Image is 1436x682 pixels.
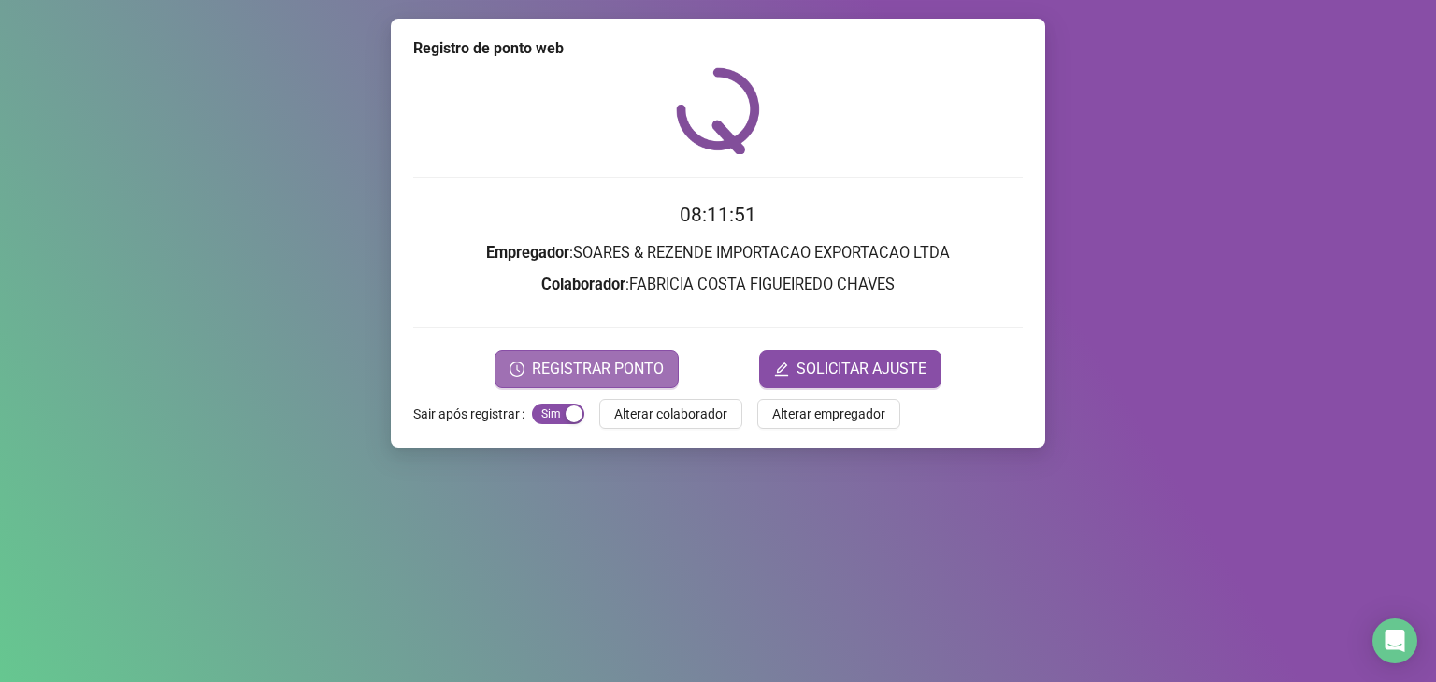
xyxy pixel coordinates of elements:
button: REGISTRAR PONTO [495,350,679,388]
div: Open Intercom Messenger [1372,618,1417,663]
img: QRPoint [676,67,760,154]
time: 08:11:51 [680,204,756,226]
span: SOLICITAR AJUSTE [797,358,926,380]
div: Registro de ponto web [413,37,1023,60]
strong: Empregador [486,244,569,262]
strong: Colaborador [541,276,625,293]
h3: : SOARES & REZENDE IMPORTACAO EXPORTACAO LTDA [413,241,1023,265]
button: Alterar empregador [757,399,900,429]
button: editSOLICITAR AJUSTE [759,350,941,388]
span: clock-circle [510,362,524,377]
span: Alterar colaborador [614,404,727,424]
span: edit [774,362,789,377]
span: Alterar empregador [772,404,885,424]
h3: : FABRICIA COSTA FIGUEIREDO CHAVES [413,273,1023,297]
span: REGISTRAR PONTO [532,358,664,380]
button: Alterar colaborador [599,399,742,429]
label: Sair após registrar [413,399,532,429]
